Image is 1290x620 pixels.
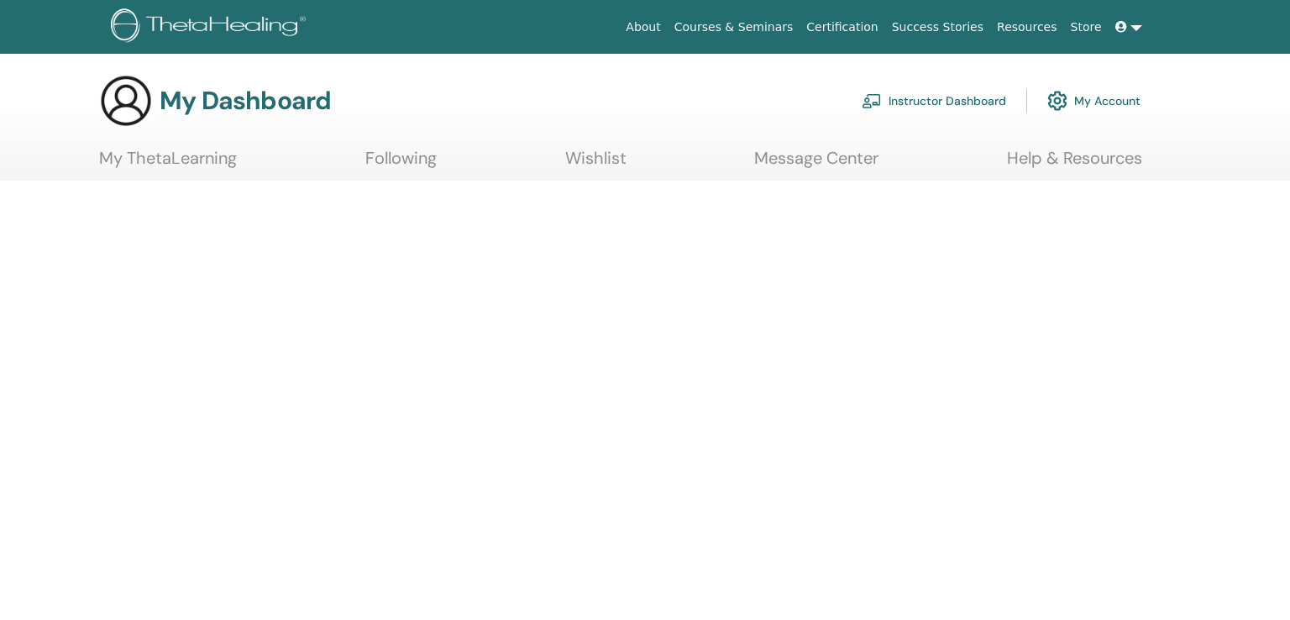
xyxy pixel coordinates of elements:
[1047,82,1141,119] a: My Account
[1007,148,1142,181] a: Help & Resources
[160,86,331,116] h3: My Dashboard
[885,12,990,43] a: Success Stories
[990,12,1064,43] a: Resources
[800,12,884,43] a: Certification
[1064,12,1109,43] a: Store
[99,148,237,181] a: My ThetaLearning
[111,8,312,46] img: logo.png
[1047,87,1067,115] img: cog.svg
[99,74,153,128] img: generic-user-icon.jpg
[619,12,667,43] a: About
[365,148,437,181] a: Following
[668,12,800,43] a: Courses & Seminars
[862,82,1006,119] a: Instructor Dashboard
[565,148,627,181] a: Wishlist
[754,148,878,181] a: Message Center
[862,93,882,108] img: chalkboard-teacher.svg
